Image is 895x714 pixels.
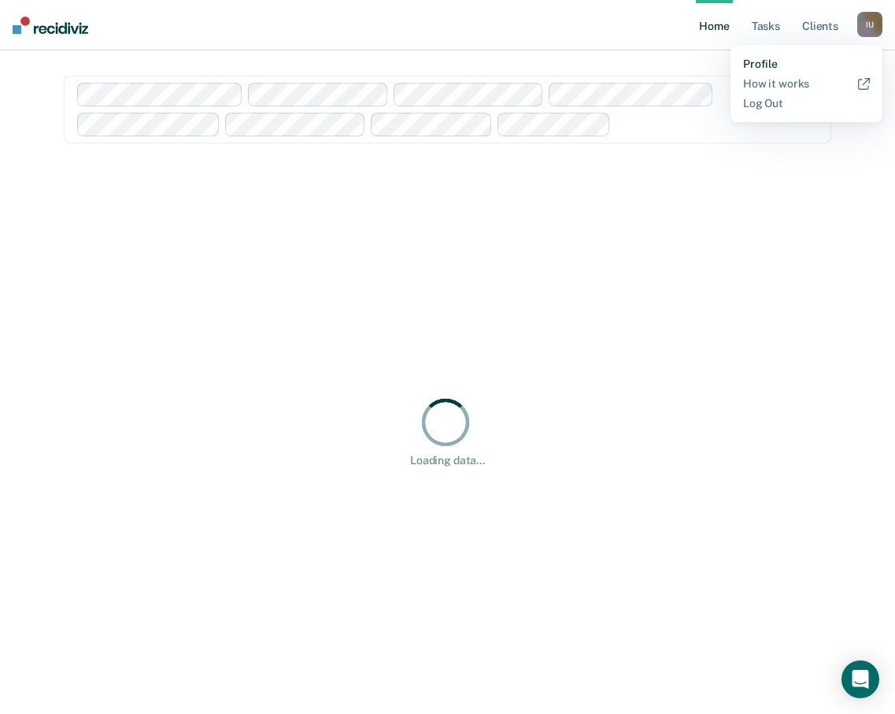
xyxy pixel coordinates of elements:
img: Recidiviz [13,17,88,34]
a: Log Out [743,97,870,110]
div: Open Intercom Messenger [841,660,879,698]
a: How it works [743,77,870,91]
button: IU [857,12,882,37]
div: Loading data... [410,454,485,467]
a: Profile [743,58,870,71]
div: I U [857,12,882,37]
